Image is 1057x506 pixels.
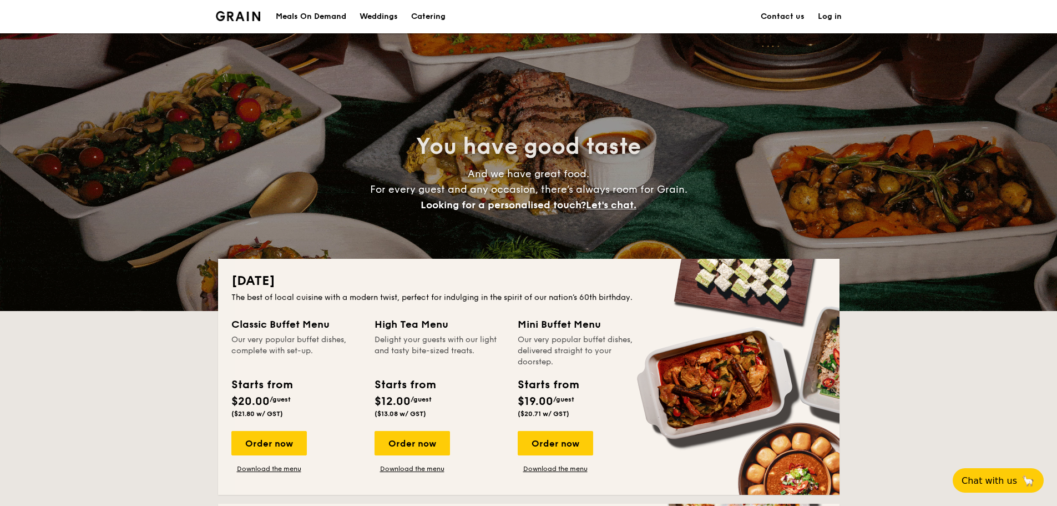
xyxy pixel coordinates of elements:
[231,292,826,303] div: The best of local cuisine with a modern twist, perfect for indulging in the spirit of our nation’...
[518,410,569,418] span: ($20.71 w/ GST)
[953,468,1044,493] button: Chat with us🦙
[518,334,648,368] div: Our very popular buffet dishes, delivered straight to your doorstep.
[518,431,593,455] div: Order now
[411,395,432,403] span: /guest
[518,395,553,408] span: $19.00
[421,199,586,211] span: Looking for a personalised touch?
[375,395,411,408] span: $12.00
[375,317,504,332] div: High Tea Menu
[370,168,687,211] span: And we have great food. For every guest and any occasion, there’s always room for Grain.
[375,377,435,393] div: Starts from
[231,464,307,473] a: Download the menu
[553,395,574,403] span: /guest
[375,410,426,418] span: ($13.08 w/ GST)
[270,395,291,403] span: /guest
[518,317,648,332] div: Mini Buffet Menu
[375,464,450,473] a: Download the menu
[231,395,270,408] span: $20.00
[1021,474,1035,487] span: 🦙
[518,464,593,473] a: Download the menu
[586,199,636,211] span: Let's chat.
[231,377,292,393] div: Starts from
[375,334,504,368] div: Delight your guests with our light and tasty bite-sized treats.
[231,410,283,418] span: ($21.80 w/ GST)
[216,11,261,21] img: Grain
[518,377,578,393] div: Starts from
[416,133,641,160] span: You have good taste
[231,317,361,332] div: Classic Buffet Menu
[231,272,826,290] h2: [DATE]
[231,334,361,368] div: Our very popular buffet dishes, complete with set-up.
[231,431,307,455] div: Order now
[375,431,450,455] div: Order now
[962,475,1017,486] span: Chat with us
[216,11,261,21] a: Logotype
